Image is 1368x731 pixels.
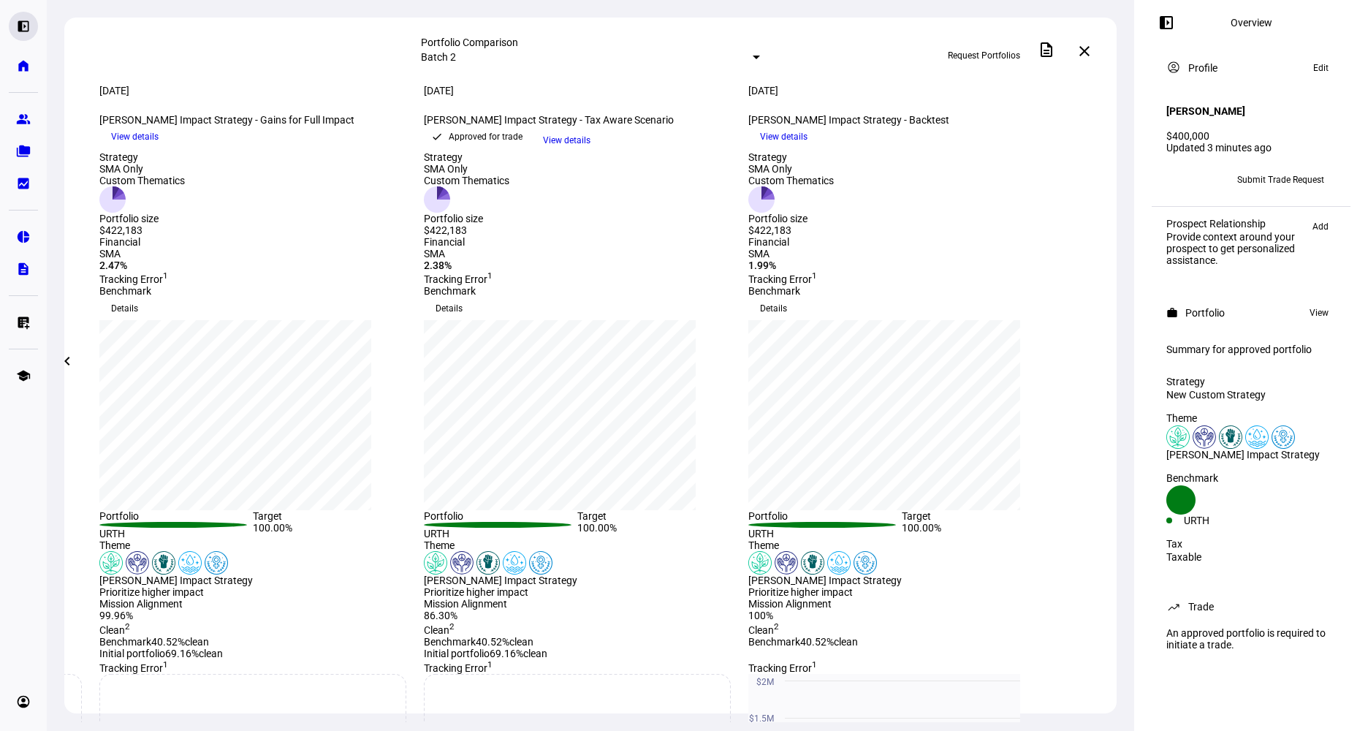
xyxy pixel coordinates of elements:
[9,169,38,198] a: bid_landscape
[450,551,474,575] img: humanRights.colored.svg
[424,510,577,522] div: Portfolio
[99,624,130,636] span: Clean
[748,260,1055,271] div: 1.99%
[9,222,38,251] a: pie_chart
[424,662,493,674] span: Tracking Error
[126,551,149,575] img: humanRights.colored.svg
[748,662,817,674] span: Tracking Error
[774,621,779,632] sup: 2
[748,130,819,142] a: View details
[111,297,138,320] span: Details
[449,621,455,632] sup: 2
[99,114,406,126] div: [PERSON_NAME] Impact Strategy - Gains for Full Impact
[748,85,1055,96] div: [DATE]
[1166,218,1305,230] div: Prospect Relationship
[748,320,1020,510] div: chart, 1 series
[1166,344,1336,355] div: Summary for approved portfolio
[125,621,130,632] sup: 2
[16,315,31,330] eth-mat-symbol: list_alt_add
[424,273,493,285] span: Tracking Error
[1310,304,1329,322] span: View
[1166,60,1181,75] mat-icon: account_circle
[421,37,760,48] div: Portfolio Comparison
[165,648,223,659] span: 69.16% clean
[1158,14,1175,31] mat-icon: left_panel_open
[16,694,31,709] eth-mat-symbol: account_circle
[9,105,38,134] a: group
[577,522,731,539] div: 100.00%
[760,297,787,320] span: Details
[424,236,731,248] div: Financial
[99,248,406,260] div: SMA
[1225,168,1336,192] button: Submit Trade Request
[16,112,31,126] eth-mat-symbol: group
[424,297,474,320] button: Details
[748,586,1055,598] div: Prioritize higher impact
[476,636,533,648] span: 40.52% clean
[577,510,731,522] div: Target
[111,126,159,148] span: View details
[99,539,406,551] div: Theme
[253,510,406,522] div: Target
[902,510,1055,522] div: Target
[99,586,406,598] div: Prioritize higher impact
[748,575,1055,586] div: [PERSON_NAME] Impact Strategy
[1166,231,1305,266] div: Provide context around your prospect to get personalized assistance.
[9,51,38,80] a: home
[424,320,696,510] div: chart, 1 series
[205,551,228,575] img: womensRights.colored.svg
[421,51,456,63] mat-select-trigger: Batch 2
[1166,389,1336,401] div: New Custom Strategy
[748,285,1055,297] div: Benchmark
[99,163,185,175] div: SMA Only
[99,213,185,224] div: Portfolio size
[424,539,731,551] div: Theme
[431,131,443,143] mat-icon: check
[424,85,731,96] div: [DATE]
[424,624,455,636] span: Clean
[1166,304,1336,322] eth-panel-overview-card-header: Portfolio
[1219,425,1242,449] img: racialJustice.colored.svg
[16,230,31,244] eth-mat-symbol: pie_chart
[748,163,834,175] div: SMA Only
[529,551,552,575] img: womensRights.colored.svg
[748,151,834,163] div: Strategy
[1302,304,1336,322] button: View
[1305,218,1336,235] button: Add
[1312,218,1329,235] span: Add
[1173,175,1183,185] span: EY
[58,352,76,370] mat-icon: chevron_left
[424,636,476,648] span: Benchmark
[1237,168,1324,192] span: Submit Trade Request
[749,713,774,724] text: $1.5M
[1185,307,1225,319] div: Portfolio
[1166,472,1336,484] div: Benchmark
[99,551,123,575] img: climateChange.colored.svg
[99,528,253,539] div: URTH
[1184,515,1251,526] div: URTH
[16,262,31,276] eth-mat-symbol: description
[1188,62,1217,74] div: Profile
[1193,425,1216,449] img: humanRights.colored.svg
[1245,425,1269,449] img: cleanWater.colored.svg
[99,636,151,648] span: Benchmark
[748,175,834,186] div: Custom Thematics
[424,648,490,659] span: Initial portfolio
[99,175,185,186] div: Custom Thematics
[424,528,577,539] div: URTH
[1166,412,1336,424] div: Theme
[163,271,168,281] sup: 1
[424,610,731,621] div: 86.30%
[424,598,731,610] div: Mission Alignment
[1166,142,1336,154] div: Updated 3 minutes ago
[424,213,509,224] div: Portfolio size
[99,662,168,674] span: Tracking Error
[760,126,807,148] span: View details
[748,539,1055,551] div: Theme
[424,285,731,297] div: Benchmark
[99,273,168,285] span: Tracking Error
[9,137,38,166] a: folder_copy
[178,551,202,575] img: cleanWater.colored.svg
[827,551,851,575] img: cleanWater.colored.svg
[99,648,165,659] span: Initial portfolio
